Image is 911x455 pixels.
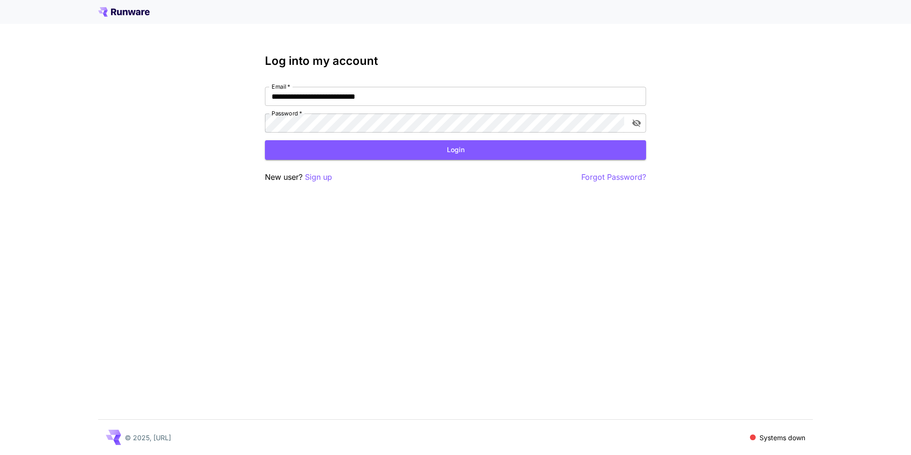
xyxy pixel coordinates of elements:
[272,109,302,117] label: Password
[272,83,290,91] label: Email
[265,140,646,160] button: Login
[265,54,646,68] h3: Log into my account
[305,171,332,183] button: Sign up
[125,433,171,443] p: © 2025, [URL]
[628,114,645,132] button: toggle password visibility
[265,171,332,183] p: New user?
[581,171,646,183] button: Forgot Password?
[759,433,805,443] p: Systems down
